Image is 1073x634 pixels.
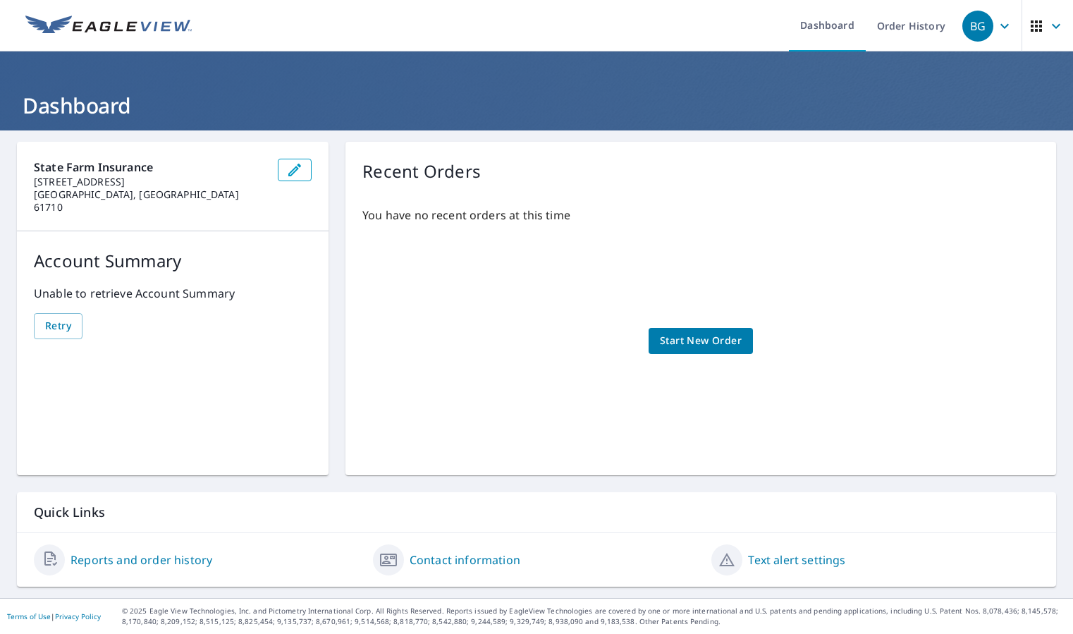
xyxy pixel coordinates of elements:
[122,606,1066,627] p: © 2025 Eagle View Technologies, Inc. and Pictometry International Corp. All Rights Reserved. Repo...
[55,611,101,621] a: Privacy Policy
[362,207,1039,224] p: You have no recent orders at this time
[362,159,481,184] p: Recent Orders
[34,313,82,339] button: Retry
[34,285,312,302] p: Unable to retrieve Account Summary
[34,188,266,214] p: [GEOGRAPHIC_DATA], [GEOGRAPHIC_DATA] 61710
[748,551,845,568] a: Text alert settings
[410,551,520,568] a: Contact information
[34,159,266,176] p: State Farm Insurance
[34,176,266,188] p: [STREET_ADDRESS]
[962,11,993,42] div: BG
[7,611,51,621] a: Terms of Use
[649,328,753,354] a: Start New Order
[70,551,212,568] a: Reports and order history
[25,16,192,37] img: EV Logo
[34,504,1039,521] p: Quick Links
[17,91,1056,120] h1: Dashboard
[34,248,312,274] p: Account Summary
[45,317,71,335] span: Retry
[7,612,101,621] p: |
[660,332,742,350] span: Start New Order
